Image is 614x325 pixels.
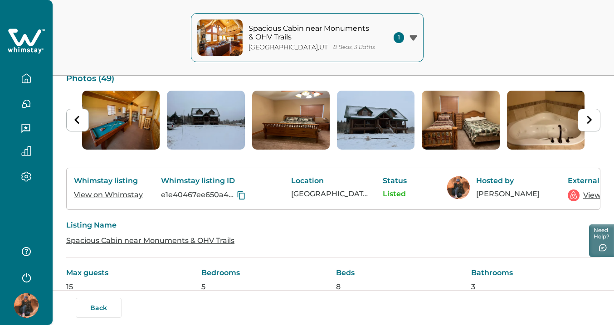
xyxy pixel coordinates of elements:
a: Spacious Cabin near Monuments & OHV Trails [66,236,234,245]
p: Status [383,176,433,185]
p: [GEOGRAPHIC_DATA], [GEOGRAPHIC_DATA], [GEOGRAPHIC_DATA] [291,189,368,199]
p: Listed [383,189,433,199]
p: Listing Name [66,221,600,230]
p: Beds [336,268,466,277]
li: 5 of 49 [167,91,244,150]
p: 8 [336,282,466,291]
img: Whimstay Host [14,293,39,318]
p: Photos ( 49 ) [66,74,600,83]
img: list-photos [167,91,244,150]
p: [PERSON_NAME] [476,189,553,199]
img: list-photos [337,91,414,150]
button: Previous slide [66,109,89,131]
button: Back [76,298,122,318]
span: 1 [394,32,404,43]
li: 8 of 49 [422,91,499,150]
p: Spacious Cabin near Monuments & OHV Trails [249,24,371,42]
p: Max guests [66,268,196,277]
p: 5 [201,282,331,291]
a: View on Whimstay [74,190,143,199]
p: 15 [66,282,196,291]
p: [GEOGRAPHIC_DATA] , UT [249,44,328,51]
p: Location [291,176,368,185]
p: Whimstay listing ID [161,176,277,185]
img: list-photos [252,91,330,150]
img: Whimstay Host [447,176,470,199]
button: property-coverSpacious Cabin near Monuments & OHV Trails[GEOGRAPHIC_DATA],UT8 Beds, 3 Baths1 [191,13,424,62]
img: property-cover [197,19,243,56]
p: Hosted by [476,176,553,185]
img: list-photos [507,91,585,150]
img: list-photos [82,91,160,150]
p: 8 Beds, 3 Baths [333,44,375,51]
p: Bathrooms [471,268,601,277]
li: 4 of 49 [82,91,160,150]
p: Bedrooms [201,268,331,277]
li: 6 of 49 [252,91,330,150]
button: Next slide [578,109,600,131]
img: list-photos [422,91,499,150]
li: 7 of 49 [337,91,414,150]
p: 3 [471,282,601,291]
p: Whimstay listing [74,176,146,185]
li: 9 of 49 [507,91,585,150]
p: e1e40467ee650a402825de8d67dda355 [161,190,235,199]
